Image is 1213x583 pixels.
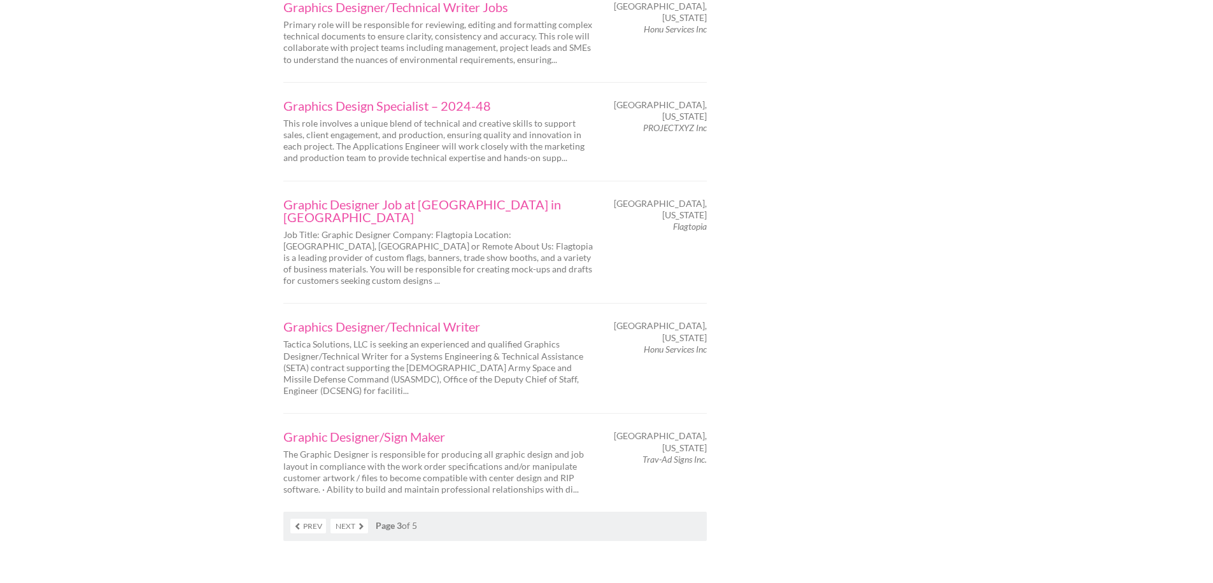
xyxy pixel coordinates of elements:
[330,519,368,533] a: Next
[644,344,707,355] em: Honu Services Inc
[643,122,707,133] em: PROJECTXYZ Inc
[614,99,707,122] span: [GEOGRAPHIC_DATA], [US_STATE]
[644,24,707,34] em: Honu Services Inc
[283,320,595,333] a: Graphics Designer/Technical Writer
[283,339,595,397] p: Tactica Solutions, LLC is seeking an experienced and qualified Graphics Designer/Technical Writer...
[290,519,326,533] a: Prev
[642,454,707,465] em: Trav-Ad Signs Inc.
[283,99,595,112] a: Graphics Design Specialist – 2024-48
[614,320,707,343] span: [GEOGRAPHIC_DATA], [US_STATE]
[614,198,707,221] span: [GEOGRAPHIC_DATA], [US_STATE]
[283,118,595,164] p: This role involves a unique blend of technical and creative skills to support sales, client engag...
[283,198,595,223] a: Graphic Designer Job at [GEOGRAPHIC_DATA] in [GEOGRAPHIC_DATA]
[283,229,595,287] p: Job Title: Graphic Designer Company: Flagtopia Location: [GEOGRAPHIC_DATA], [GEOGRAPHIC_DATA] or ...
[673,221,707,232] em: Flagtopia
[614,1,707,24] span: [GEOGRAPHIC_DATA], [US_STATE]
[283,449,595,495] p: The Graphic Designer is responsible for producing all graphic design and job layout in compliance...
[614,430,707,453] span: [GEOGRAPHIC_DATA], [US_STATE]
[283,430,595,443] a: Graphic Designer/Sign Maker
[283,1,595,13] a: Graphics Designer/Technical Writer Jobs
[283,19,595,66] p: Primary role will be responsible for reviewing, editing and formatting complex technical document...
[376,520,402,531] strong: Page 3
[283,512,707,541] nav: of 5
